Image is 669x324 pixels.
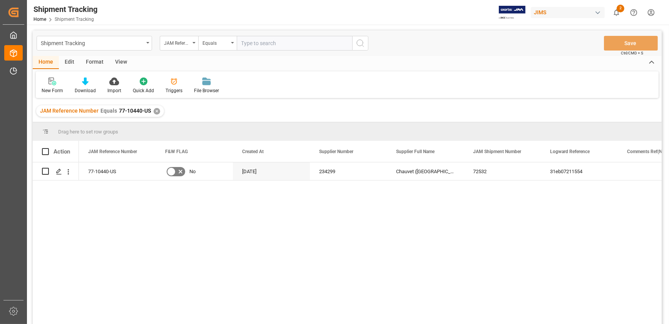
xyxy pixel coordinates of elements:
span: Created At [242,149,264,154]
div: New Form [42,87,63,94]
div: Format [80,56,109,69]
button: Help Center [625,4,642,21]
div: 234299 [310,162,387,180]
button: search button [352,36,368,51]
div: Shipment Tracking [33,3,97,15]
span: 2 [617,5,624,12]
div: Press SPACE to select this row. [33,162,79,181]
button: JIMS [531,5,608,20]
a: Home [33,17,46,22]
div: Chauvet ([GEOGRAPHIC_DATA]) Vendor [387,162,464,180]
span: No [189,163,196,181]
button: open menu [37,36,152,51]
div: Import [107,87,121,94]
input: Type to search [237,36,352,51]
img: Exertis%20JAM%20-%20Email%20Logo.jpg_1722504956.jpg [499,6,525,19]
span: JAM Shipment Number [473,149,521,154]
button: open menu [198,36,237,51]
div: 77-10440-US [79,162,156,180]
div: File Browser [194,87,219,94]
div: Equals [202,38,229,47]
span: 77-10440-US [119,108,151,114]
span: Supplier Number [319,149,353,154]
div: 72532 [464,162,541,180]
div: [DATE] [233,162,310,180]
span: Equals [100,108,117,114]
span: Drag here to set row groups [58,129,118,135]
button: open menu [160,36,198,51]
div: JAM Reference Number [164,38,190,47]
button: show 2 new notifications [608,4,625,21]
div: Triggers [166,87,182,94]
div: Action [54,148,70,155]
div: Edit [59,56,80,69]
div: JIMS [531,7,605,18]
div: Home [33,56,59,69]
div: 31eb07211554 [541,162,618,180]
div: Download [75,87,96,94]
div: Quick Add [133,87,154,94]
div: Shipment Tracking [41,38,144,47]
span: F&W FLAG [165,149,188,154]
button: Save [604,36,658,51]
span: JAM Reference Number [88,149,137,154]
div: View [109,56,133,69]
span: JAM Reference Number [40,108,99,114]
span: Ctrl/CMD + S [621,50,643,56]
span: Logward Reference [550,149,590,154]
div: ✕ [154,108,160,115]
span: Supplier Full Name [396,149,435,154]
